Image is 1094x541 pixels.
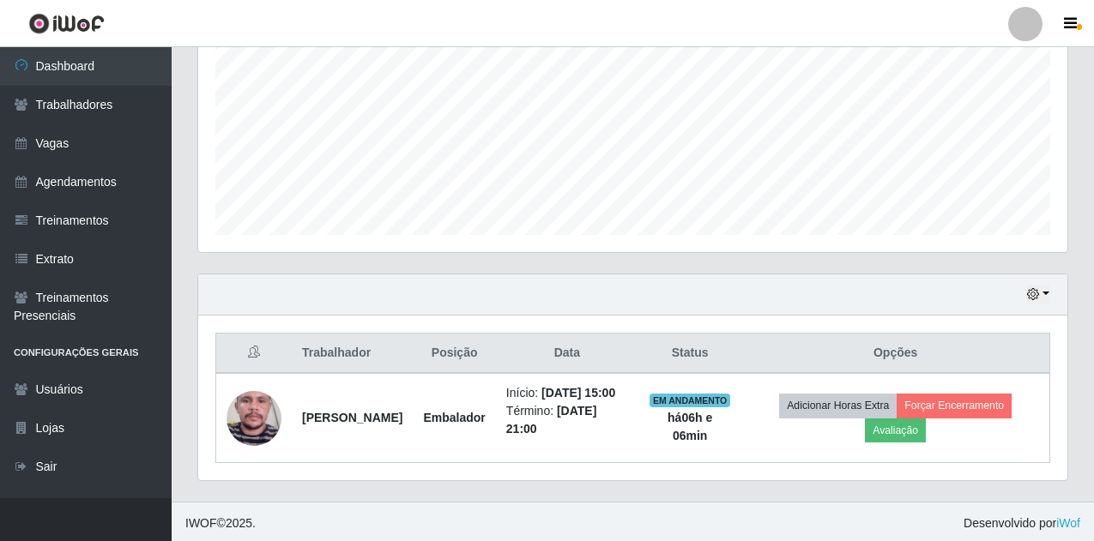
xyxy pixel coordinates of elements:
time: [DATE] 15:00 [541,386,615,400]
th: Data [496,334,638,374]
li: Término: [506,402,628,438]
button: Adicionar Horas Extra [779,394,897,418]
strong: há 06 h e 06 min [668,411,712,442]
button: Forçar Encerramento [897,394,1012,418]
span: Desenvolvido por [964,514,1080,532]
li: Início: [506,384,628,402]
a: iWof [1056,516,1080,530]
th: Trabalhador [292,334,413,374]
img: CoreUI Logo [28,13,105,34]
img: 1747505561026.jpeg [227,370,281,467]
span: IWOF [185,516,217,530]
strong: [PERSON_NAME] [302,411,402,424]
span: EM ANDAMENTO [650,394,731,407]
th: Status [638,334,741,374]
th: Opções [741,334,1049,374]
strong: Embalador [423,411,485,424]
button: Avaliação [865,418,926,442]
span: © 2025 . [185,514,256,532]
th: Posição [413,334,495,374]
